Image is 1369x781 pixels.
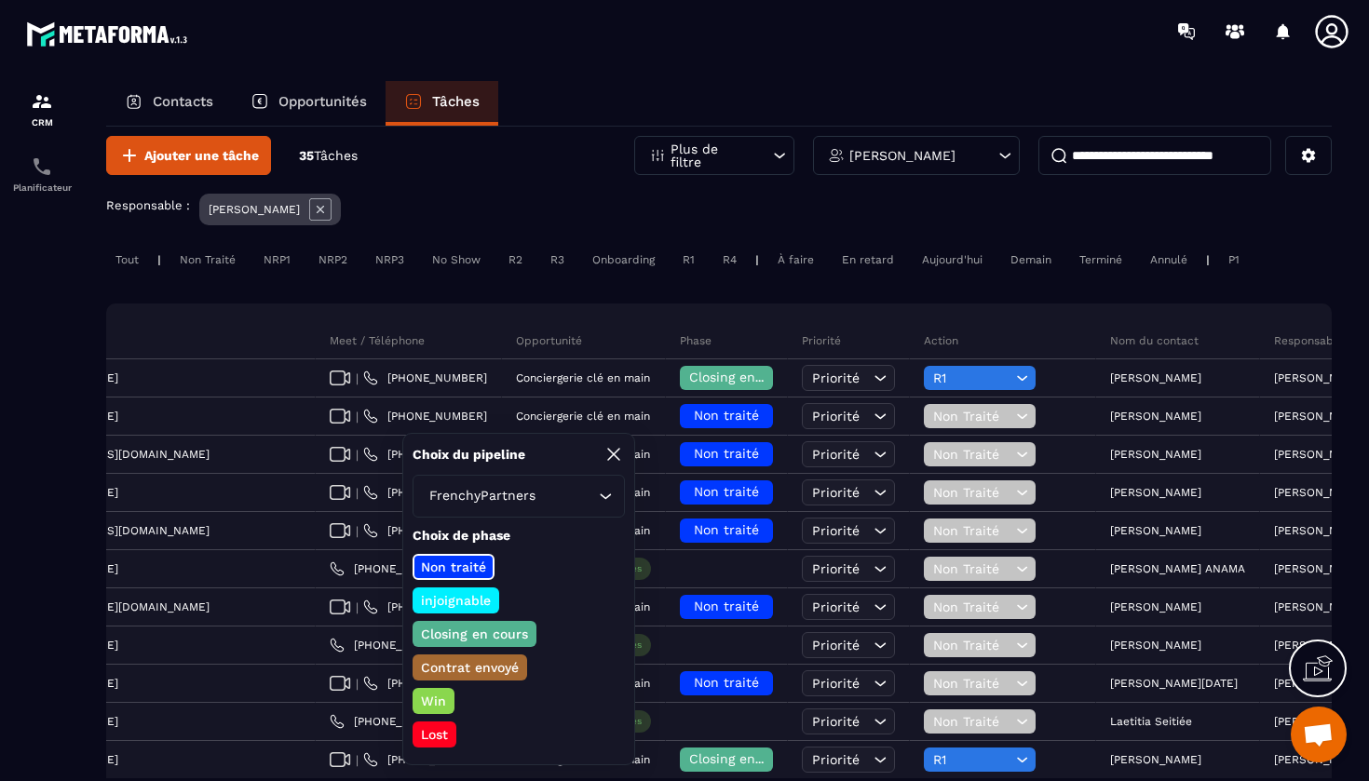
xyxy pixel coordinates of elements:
div: En retard [833,249,903,271]
div: À faire [768,249,823,271]
a: Tâches [386,81,498,126]
p: [PERSON_NAME] [1274,486,1365,499]
p: [PERSON_NAME] [1274,600,1365,613]
div: Terminé [1070,249,1132,271]
input: Search for option [539,486,594,506]
span: | [356,524,359,538]
span: Priorité [812,523,860,538]
div: Aujourd'hui [913,249,992,271]
span: Non traité [694,408,759,423]
p: Meet / Téléphone [330,333,425,348]
p: | [1206,253,1210,266]
a: Opportunités [232,81,386,126]
p: Contacts [153,93,213,110]
p: [PERSON_NAME] [209,203,300,216]
a: [PHONE_NUMBER] [330,714,454,729]
span: Non Traité [933,599,1011,614]
div: R1 [673,249,704,271]
div: Annulé [1141,249,1197,271]
button: Ajouter une tâche [106,136,271,175]
p: Conciergerie clé en main [516,371,650,384]
p: Choix de phase [413,527,625,545]
p: 35 [299,147,358,165]
p: Phase [680,333,712,348]
span: Closing en cours [689,370,795,384]
a: [PHONE_NUMBER] [363,676,487,691]
a: [PHONE_NUMBER] [363,370,487,385]
p: Non traité [418,558,489,576]
span: Priorité [812,676,860,691]
span: Non traité [694,599,759,613]
p: [PERSON_NAME] [1274,410,1365,423]
p: Nom du contact [1110,333,1199,348]
span: Non Traité [933,523,1011,538]
span: | [356,677,359,691]
img: scheduler [31,155,53,178]
p: Responsable [1274,333,1344,348]
span: Priorité [812,638,860,653]
p: Responsable : [106,198,190,212]
p: Conciergerie clé en main [516,410,650,423]
p: CRM [5,117,79,128]
span: Non traité [694,484,759,499]
a: schedulerschedulerPlanificateur [5,141,79,207]
span: | [356,371,359,385]
span: Priorité [812,409,860,424]
span: Priorité [812,599,860,614]
span: Priorité [812,714,860,729]
a: [PHONE_NUMBER] [363,599,487,614]
span: | [356,753,359,767]
a: [PHONE_NUMBER] [363,485,487,500]
div: Demain [1001,249,1061,271]
span: Non traité [694,675,759,690]
span: Priorité [812,752,860,767]
p: [PERSON_NAME] [1274,524,1365,537]
p: [PERSON_NAME] [1274,448,1365,461]
span: | [356,486,359,500]
span: Non Traité [933,561,1011,576]
p: Priorité [802,333,841,348]
a: [PHONE_NUMBER] [363,523,487,538]
span: Non traité [694,446,759,461]
span: Non Traité [933,638,1011,653]
a: Contacts [106,81,232,126]
p: [PERSON_NAME] [1110,410,1201,423]
div: Ouvrir le chat [1291,707,1347,762]
a: formationformationCRM [5,76,79,141]
p: [PERSON_NAME] [1110,753,1201,766]
p: Contrat envoyé [418,658,522,677]
p: [PERSON_NAME] [849,149,956,162]
div: Tout [106,249,148,271]
div: R3 [541,249,574,271]
p: Win [418,692,449,710]
div: P1 [1219,249,1249,271]
div: NRP3 [366,249,413,271]
span: | [356,448,359,462]
span: Non Traité [933,676,1011,691]
a: [PHONE_NUMBER] [363,409,487,424]
p: Lost [418,725,451,744]
p: | [755,253,759,266]
p: Action [924,333,958,348]
a: [PHONE_NUMBER] [363,752,487,767]
p: Laetitia Seitiée [1110,715,1192,728]
p: [PERSON_NAME] [1274,371,1365,384]
div: Onboarding [583,249,664,271]
span: R1 [933,752,1011,767]
p: Plus de filtre [671,142,752,168]
p: [PERSON_NAME] [1274,677,1365,690]
p: injoignable [418,591,494,610]
p: Tâches [432,93,480,110]
span: R1 [933,370,1011,385]
span: | [356,600,359,614]
div: Non Traité [170,249,245,271]
p: Opportunité [516,333,582,348]
p: [PERSON_NAME] [1110,371,1201,384]
div: Search for option [413,475,625,518]
span: Priorité [812,370,860,385]
span: Priorité [812,447,860,462]
a: [PHONE_NUMBER] [330,638,454,653]
span: Tâches [314,148,358,163]
span: Priorité [812,485,860,500]
span: Non traité [694,522,759,537]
